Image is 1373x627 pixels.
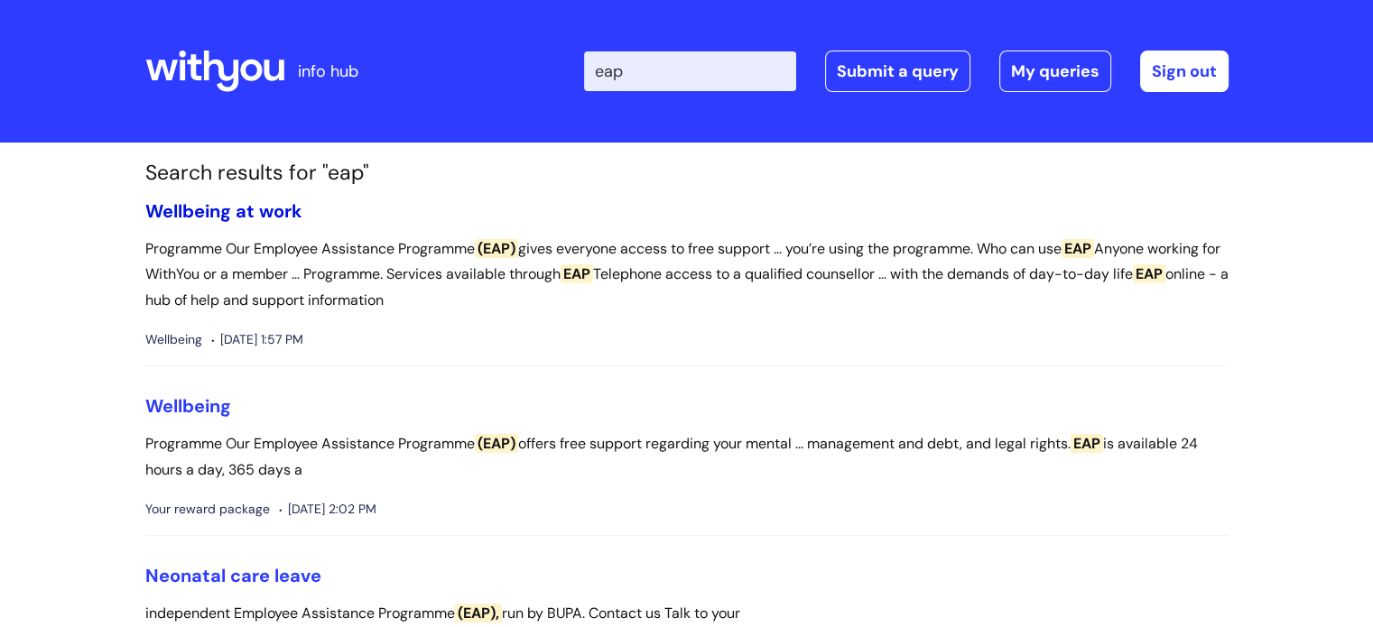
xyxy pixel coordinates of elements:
[145,564,321,587] a: Neonatal care leave
[145,601,1229,627] p: independent Employee Assistance Programme run by BUPA. Contact us Talk to your
[279,498,376,521] span: [DATE] 2:02 PM
[145,161,1229,186] h1: Search results for "eap"
[825,51,970,92] a: Submit a query
[145,328,202,351] span: Wellbeing
[999,51,1111,92] a: My queries
[211,328,303,351] span: [DATE] 1:57 PM
[145,498,270,521] span: Your reward package
[298,57,358,86] p: info hub
[145,236,1229,314] p: Programme Our Employee Assistance Programme gives everyone access to free support ... you’re usin...
[1062,239,1094,258] span: EAP
[1140,51,1229,92] a: Sign out
[145,199,302,223] a: Wellbeing at work
[1071,434,1103,453] span: EAP
[145,394,231,418] a: Wellbeing
[561,264,593,283] span: EAP
[1133,264,1165,283] span: EAP
[584,51,796,91] input: Search
[475,239,518,258] span: (EAP)
[475,434,518,453] span: (EAP)
[145,431,1229,484] p: Programme Our Employee Assistance Programme offers free support regarding your mental ... managem...
[584,51,1229,92] div: | -
[455,604,502,622] span: (EAP),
